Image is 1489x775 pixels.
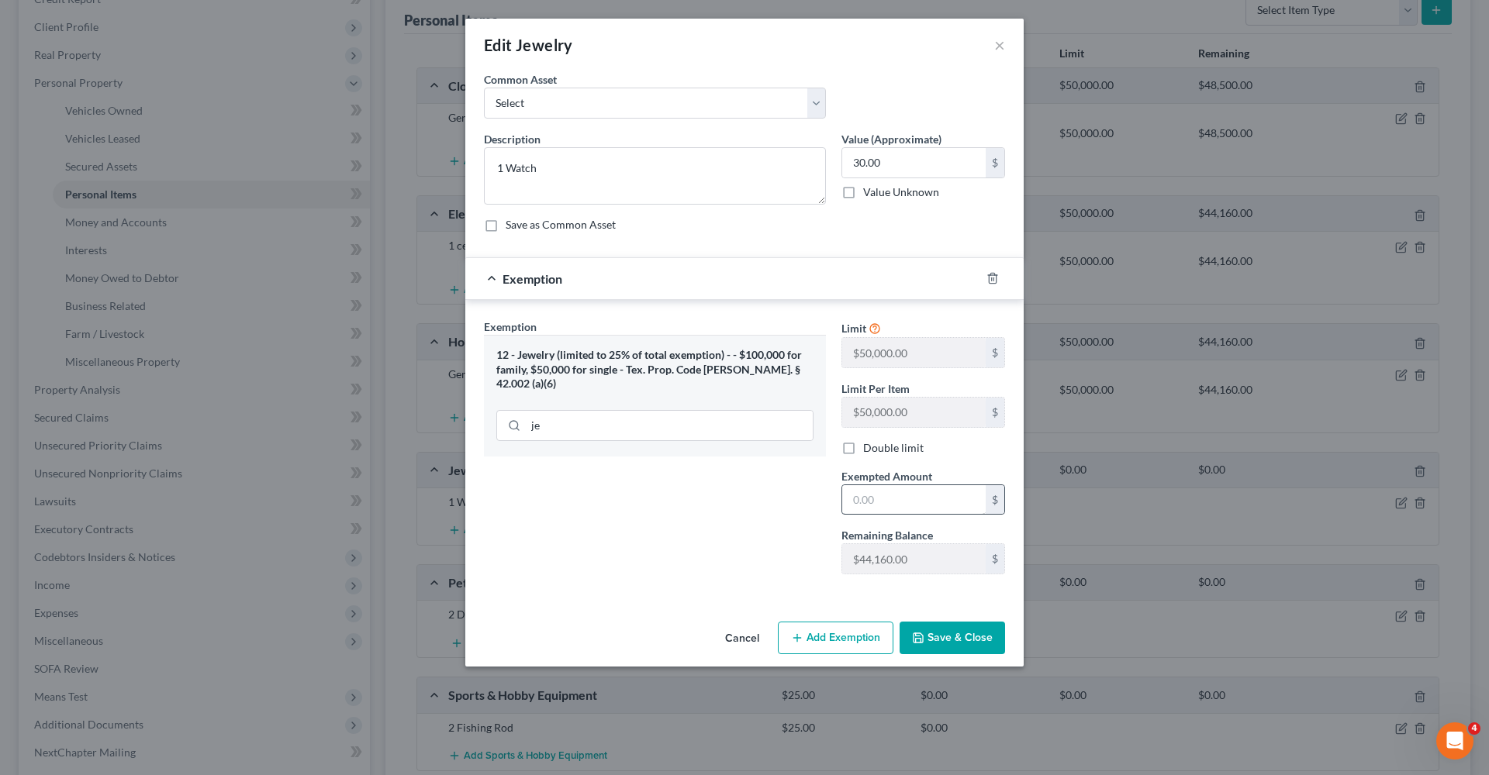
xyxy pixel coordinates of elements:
[986,398,1004,427] div: $
[900,622,1005,654] button: Save & Close
[842,338,986,367] input: --
[484,71,557,88] label: Common Asset
[841,527,933,543] label: Remaining Balance
[842,485,986,515] input: 0.00
[1468,722,1480,735] span: 4
[484,34,573,56] div: Edit Jewelry
[842,148,986,177] input: 0.00
[1436,722,1473,759] iframe: Intercom live chat
[484,320,537,333] span: Exemption
[841,131,941,147] label: Value (Approximate)
[841,381,910,397] label: Limit Per Item
[986,485,1004,515] div: $
[503,271,562,286] span: Exemption
[778,622,893,654] button: Add Exemption
[713,623,772,654] button: Cancel
[986,338,1004,367] div: $
[863,440,924,456] label: Double limit
[484,133,541,146] span: Description
[841,470,932,483] span: Exempted Amount
[842,398,986,427] input: --
[994,36,1005,54] button: ×
[863,184,939,200] label: Value Unknown
[526,411,813,440] input: Search exemption rules...
[986,544,1004,573] div: $
[506,217,616,232] label: Save as Common Asset
[842,544,986,573] input: --
[986,148,1004,177] div: $
[841,322,866,335] span: Limit
[496,348,814,391] div: 12 - Jewelry (limited to 25% of total exemption) - - $100,000 for family, $50,000 for single - Te...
